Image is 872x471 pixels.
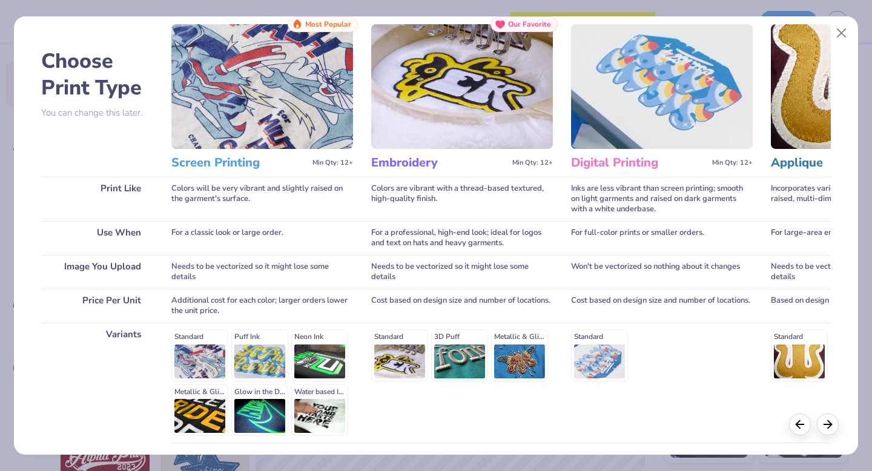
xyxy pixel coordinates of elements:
img: Screen Printing [171,24,353,149]
h3: Embroidery [371,155,507,171]
div: Price Per Unit [41,289,153,323]
h2: Choose Print Type [41,48,153,101]
div: Colors are vibrant with a thread-based textured, high-quality finish. [371,177,553,221]
button: Close [830,22,853,45]
span: Min Qty: 12+ [512,159,553,167]
p: You can change this later. [41,108,153,118]
img: Embroidery [371,24,553,149]
div: Colors will be very vibrant and slightly raised on the garment's surface. [171,177,353,221]
div: Cost based on design size and number of locations. [571,289,753,323]
h3: Screen Printing [171,155,308,171]
div: For a professional, high-end look; ideal for logos and text on hats and heavy garments. [371,221,553,255]
div: For a classic look or large order. [171,221,353,255]
div: Won't be vectorized so nothing about it changes [571,255,753,289]
div: For full-color prints or smaller orders. [571,221,753,255]
h3: Digital Printing [571,155,707,171]
span: Most Popular [305,20,351,28]
span: Min Qty: 12+ [312,159,353,167]
span: Min Qty: 12+ [712,159,753,167]
span: Our Favorite [508,20,551,28]
div: Use When [41,221,153,255]
img: Digital Printing [571,24,753,149]
div: Variants [41,323,153,443]
div: Print Like [41,177,153,221]
div: Inks are less vibrant than screen printing; smooth on light garments and raised on dark garments ... [571,177,753,221]
div: Image You Upload [41,255,153,289]
div: Cost based on design size and number of locations. [371,289,553,323]
div: Needs to be vectorized so it might lose some details [171,255,353,289]
div: Additional cost for each color; larger orders lower the unit price. [171,289,353,323]
div: Needs to be vectorized so it might lose some details [371,255,553,289]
